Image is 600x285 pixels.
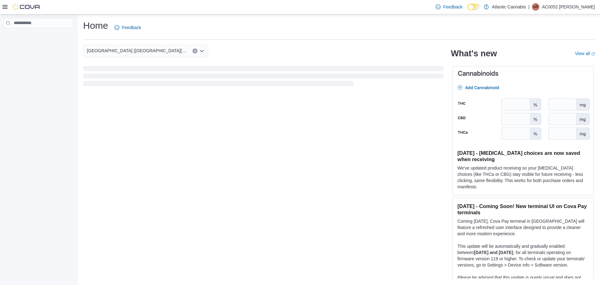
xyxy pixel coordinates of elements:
p: Atlantic Cannabis [492,3,526,11]
nav: Complex example [4,29,74,44]
p: This update will be automatically and gradually enabled between , for all terminals operating on ... [457,243,588,268]
a: Feedback [433,1,465,13]
span: Dark Mode [467,10,468,11]
svg: External link [591,52,595,56]
span: [GEOGRAPHIC_DATA] ([GEOGRAPHIC_DATA][PERSON_NAME]) [87,47,186,54]
h2: What's new [451,48,497,59]
a: Feedback [112,21,143,34]
span: Feedback [443,4,462,10]
span: Loading [83,67,443,87]
img: Cova [12,4,41,10]
span: Feedback [122,24,141,31]
h1: Home [83,19,108,32]
p: | [528,3,530,11]
p: Coming [DATE], Cova Pay terminal in [GEOGRAPHIC_DATA] will feature a refreshed user interface des... [457,218,588,237]
p: AC0052 [PERSON_NAME] [542,3,595,11]
button: Open list of options [199,48,204,53]
a: View allExternal link [575,51,595,56]
h3: [DATE] - Coming Soon! New terminal UI on Cova Pay terminals [457,203,588,216]
strong: [DATE] and [DATE] [474,250,513,255]
input: Dark Mode [467,4,481,10]
div: AC0052 Rice Tanita [532,3,539,11]
button: Clear input [192,48,197,53]
p: We've updated product receiving so your [MEDICAL_DATA] choices (like THCa or CBG) stay visible fo... [457,165,588,190]
h3: [DATE] - [MEDICAL_DATA] choices are now saved when receiving [457,150,588,162]
span: AR [533,3,538,11]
